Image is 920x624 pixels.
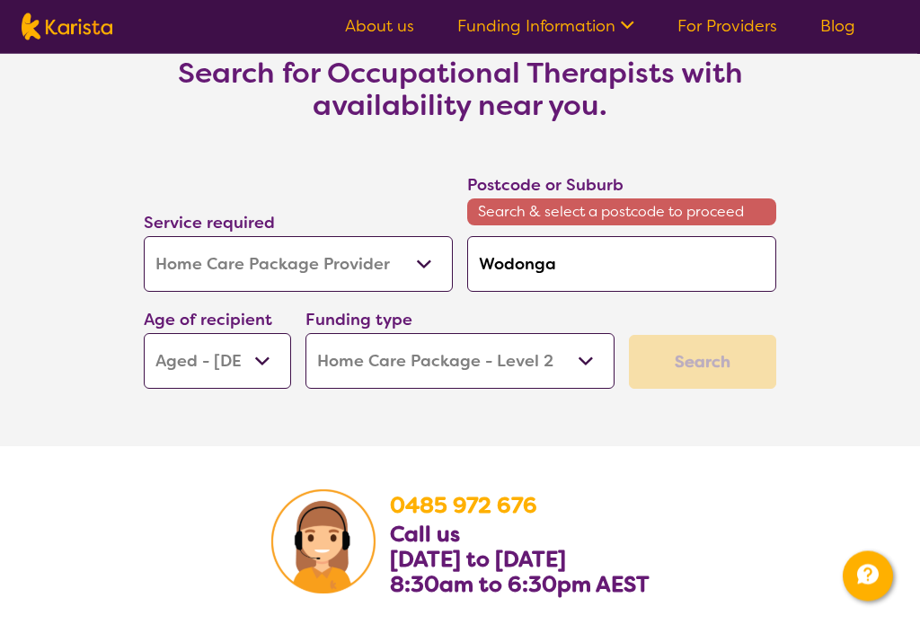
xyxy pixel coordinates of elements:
[390,571,650,600] b: 8:30am to 6:30pm AEST
[345,15,414,37] a: About us
[144,213,275,234] label: Service required
[457,15,634,37] a: Funding Information
[843,551,893,602] button: Channel Menu
[390,492,537,521] a: 0485 972 676
[390,546,566,575] b: [DATE] to [DATE]
[677,15,777,37] a: For Providers
[305,310,412,331] label: Funding type
[271,490,376,594] img: Karista Client Service
[101,57,819,122] h3: Search for Occupational Therapists with availability near you.
[467,199,776,226] span: Search & select a postcode to proceed
[467,237,776,293] input: Type
[390,521,460,549] b: Call us
[22,13,112,40] img: Karista logo
[820,15,855,37] a: Blog
[467,175,624,197] label: Postcode or Suburb
[144,310,272,331] label: Age of recipient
